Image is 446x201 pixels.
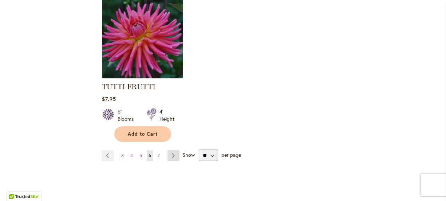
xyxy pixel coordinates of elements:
span: Add to Cart [128,131,158,137]
span: Show [182,151,195,158]
a: 7 [156,150,162,161]
a: 5 [138,150,144,161]
button: Add to Cart [114,126,171,142]
span: 6 [149,153,151,158]
span: per page [221,151,241,158]
a: TUTTI FRUTTI [102,82,155,91]
a: TUTTI FRUTTI [102,73,183,80]
span: 5 [139,153,142,158]
span: 7 [158,153,160,158]
span: 4 [130,153,133,158]
span: 3 [121,153,124,158]
a: 4 [129,150,135,161]
a: 3 [119,150,126,161]
iframe: Launch Accessibility Center [5,175,26,196]
div: 5" Blooms [118,108,138,123]
div: 4' Height [159,108,174,123]
span: $7.95 [102,95,116,102]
